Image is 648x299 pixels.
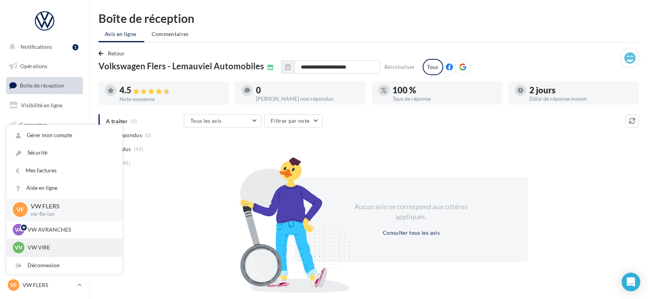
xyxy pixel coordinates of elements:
a: Visibilité en ligne [5,97,85,113]
span: Commentaires [152,30,189,38]
span: Retour [108,50,125,57]
a: Campagnes [5,117,85,133]
button: Filtrer par note [264,114,323,127]
span: (0) [145,132,152,138]
a: Médiathèque [5,155,85,171]
span: (48) [134,146,143,152]
a: VF VW FLERS [6,278,83,292]
div: Délai de réponse moyen [529,96,632,101]
button: Réinitialiser [381,62,418,72]
div: Open Intercom Messenger [622,273,640,291]
span: VV [15,244,22,251]
div: Aucun avis ne correspond aux critères appliqués. [345,202,478,222]
div: 100 % [393,86,496,95]
span: VF [10,281,17,289]
div: Taux de réponse [393,96,496,101]
button: Consulter tous les avis [380,228,443,237]
p: VW FLERS [22,281,74,289]
p: VW FLERS [31,202,110,211]
p: vw-fle-lan [31,211,110,218]
div: [PERSON_NAME] non répondus [256,96,359,101]
div: 4.5 [119,86,223,95]
span: Campagnes [19,121,47,127]
a: PLV et print personnalisable [5,193,85,216]
div: Note moyenne [119,96,223,102]
p: VW AVRANCHES [28,226,113,234]
span: VF [16,205,24,214]
div: 2 jours [529,86,632,95]
p: VW VIRE [28,244,113,251]
span: VA [15,226,22,234]
button: Notifications 1 [5,39,81,55]
span: Volkswagen Flers - Lemauviel Automobiles [98,62,264,70]
a: Gérer mon compte [7,127,122,144]
a: Mes factures [7,162,122,179]
button: Tous les avis [184,114,261,127]
span: (48) [121,160,130,166]
a: Sécurité [7,144,122,162]
span: Opérations [20,63,47,69]
button: Retour [98,49,128,58]
div: Déconnexion [7,257,122,274]
a: Contacts [5,136,85,152]
span: Tous les avis [190,117,222,124]
span: Visibilité en ligne [21,102,62,108]
a: Boîte de réception [5,77,85,94]
a: Campagnes DataOnDemand [5,219,85,242]
span: Notifications [21,43,52,50]
a: Opérations [5,58,85,74]
span: Boîte de réception [20,82,64,89]
a: Calendrier [5,174,85,191]
a: Aide en ligne [7,179,122,197]
div: 0 [256,86,359,95]
div: Boîte de réception [98,12,639,24]
span: Non répondus [106,131,142,139]
div: 1 [73,44,78,50]
div: Tous [423,59,443,75]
